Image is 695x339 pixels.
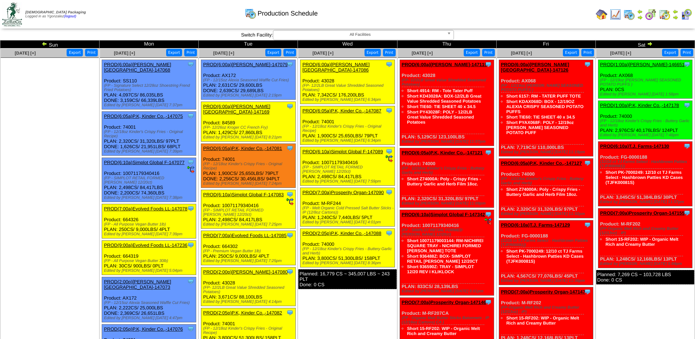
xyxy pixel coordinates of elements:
[203,125,295,130] div: (FP- 12/26oz Kroger CC French Fry)
[400,148,494,208] div: Product: 74000 PLAN: 2,320CS / 31,320LBS / 97PLT
[485,218,492,225] img: ediSmall.gif
[102,112,196,156] div: Product: 74001 PLAN: 2,320CS / 31,320LBS / 97PLT DONE: 1,626CS / 21,951LBS / 68PLT
[600,92,692,96] div: Edited by [PERSON_NAME] [DATE] 1:58pm
[386,107,393,114] img: Tooltip
[610,9,621,20] img: line_graph.gif
[286,309,294,316] img: Tooltip
[302,206,394,215] div: (FP - Melt Organic Cold Pressed Salt Butter Sticks - IP (12/8oz Cartons))
[25,10,86,14] span: [DEMOGRAPHIC_DATA] Packaging
[203,146,282,151] a: PROD(6:05a)P.K, Kinder Co.,-147081
[203,192,284,197] a: PROD(6:10a)Simplot Global F-147083
[506,120,574,135] a: Short PYAX068F: POLY - 12/19oz [PERSON_NAME] SEASONED POTATO PUFF
[662,49,678,56] button: Export
[506,94,581,99] a: Short 6157: RM - TATER PUFF TOTE
[298,40,397,48] td: Wed
[606,237,678,247] a: Short 15-RF202: WIP - Organic Melt Rich and Creamy Butter
[501,62,569,73] a: PROD(6:00a)[PERSON_NAME][GEOGRAPHIC_DATA]-147126
[383,49,396,56] button: Print
[300,229,395,267] div: Product: 74000 PLAN: 3,800CS / 51,300LBS / 158PLT
[402,166,494,175] div: (FP - 12/18oz Kinder's Crispy Fries - Buttery Garlic and Herb)
[104,130,196,138] div: (FP - 12/18oz Kinder's Crispy Fries - Original Recipe)
[683,102,691,109] img: Tooltip
[104,176,196,185] div: (FP - SIMPLOT RETAIL FORMED [PERSON_NAME] 12/20ct)
[407,104,476,109] a: Short TIE60: TIE SHEET 40 x 34.5
[286,191,294,198] img: Tooltip
[203,269,287,275] a: PROD(2:00p)[PERSON_NAME]-147080
[683,142,691,150] img: Tooltip
[598,142,692,206] div: Product: FG-0000188 PLAN: 3,045CS / 51,384LBS / 30PLT
[102,158,196,202] div: Product: 10071179340416 PLAN: 2,498CS / 84,417LBS DONE: 2,200CS / 74,360LBS
[302,124,394,133] div: (FP - 12/18oz Kinder's Crispy Fries - Original Recipe)
[623,9,635,20] img: calendarprod.gif
[67,49,83,56] button: Export
[25,10,86,18] span: Logged in as Ygonzalez
[598,101,692,140] div: Product: 74000 PLAN: 2,976CS / 40,176LBS / 124PLT
[302,261,394,265] div: Edited by [PERSON_NAME] [DATE] 8:36pm
[595,40,695,48] td: Sat
[681,9,692,20] img: calendarcustomer.gif
[501,279,593,283] div: Edited by [PERSON_NAME] [DATE] 11:36pm
[2,2,22,26] img: zoroco-logo-small.webp
[166,49,182,56] button: Export
[659,9,670,20] img: calendarinout.gif
[203,181,295,186] div: Edited by [PERSON_NAME] [DATE] 7:24pm
[85,49,98,56] button: Print
[298,269,396,289] div: Planned: 16,779 CS ~ 345,007 LBS ~ 243 PLT Done: 0 CS
[407,238,484,253] a: Short 10071179003144: RM-NICHIREI SQUARE TRAY - NICHIREI FORMED [PERSON_NAME] TOTE
[610,51,631,56] a: [DATE] [+]
[501,83,593,92] div: (FP - 12/19oz [PERSON_NAME] SEASONED POTATO PUFFS )
[302,108,381,113] a: PROD(6:05a)P.K, Kinder Co.,-147087
[312,51,333,56] a: [DATE] [+]
[203,104,270,115] a: PROD(6:00a)[PERSON_NAME][GEOGRAPHIC_DATA]-147169
[203,93,295,98] div: Edited by [PERSON_NAME] [DATE] 2:19pm
[407,254,478,264] a: Short 936488Z: BOX- SIMPLOT RETAIL [PERSON_NAME] 12/20CT
[104,62,171,73] a: PROD(6:00a)[PERSON_NAME][GEOGRAPHIC_DATA]-147068
[386,189,393,196] img: Tooltip
[203,222,295,227] div: Edited by [PERSON_NAME] [DATE] 7:25pm
[386,155,393,162] img: ediSmall.gif
[365,49,381,56] button: Export
[584,159,591,167] img: Tooltip
[501,289,585,295] a: PROD(7:00a)Prosperity Organ-147147
[499,60,593,156] div: Product: AX068 PLAN: 7,719CS / 110,000LBS
[302,138,394,143] div: Edited by [PERSON_NAME] [DATE] 6:34pm
[265,49,282,56] button: Export
[104,206,188,211] a: PROD(7:00a)Evolved Foods LL-147078
[114,51,135,56] span: [DATE] [+]
[511,51,532,56] a: [DATE] [+]
[302,247,394,256] div: (FP - 12/18oz Kinder's Crispy Fries - Buttery Garlic and Herb)
[600,227,692,235] div: (FP-Organic Melt Rich and Creamy Butter (12/13oz) - IP)
[302,83,394,92] div: (FP- 12/2LB Great Value Shredded Seasoned Potatoes)
[302,165,394,174] div: (FP - SIMPLOT RETAIL FORMED [PERSON_NAME] 12/20ct)
[581,49,594,56] button: Print
[584,61,591,68] img: Tooltip
[104,222,196,227] div: (FP - All Purpose Vegan Butter 1lb)
[402,78,494,87] div: (FP- 12/2LB Great Value Shredded Seasoned Potatoes)
[104,259,196,263] div: (FP - All Purpose Vegan Butter 30lb)
[203,310,282,316] a: PROD(2:05p)P.K, Kinder Co.,-147082
[402,212,485,217] a: PROD(6:10a)Simplot Global F-147342
[506,187,580,197] a: Short Z74000A: Poly - Crispy Fries - Buttery Garlic and Herb Film 18oz.
[104,316,196,320] div: Edited by [PERSON_NAME] [DATE] 4:47pm
[598,60,692,99] div: Product: AX068 PLAN: 0CS
[600,78,692,87] div: (FP - 12/19oz [PERSON_NAME] SEASONED POTATO PUFFS )
[187,205,194,212] img: Tooltip
[104,113,183,119] a: PROD(6:05a)P.K, Kinder Co.,-147075
[683,61,691,68] img: Tooltip
[187,159,194,166] img: Tooltip
[637,14,643,20] img: arrowright.gif
[506,115,575,120] a: Short TIE60: TIE SHEET 40 x 34.5
[501,305,593,314] div: (FP-Organic Melt Rich and Creamy Butter (12/13oz) - IP)
[104,232,196,236] div: Edited by [PERSON_NAME] [DATE] 7:39pm
[412,51,433,56] span: [DATE] [+]
[42,41,47,47] img: arrowleft.gif
[407,264,474,274] a: Short 936590Z: TRAY - SIMPLOT 12/20 REV I KLIKLOCK
[201,231,295,265] div: Product: 664302 PLAN: 250CS / 9,000LBS / 4PLT
[104,196,196,200] div: Edited by [PERSON_NAME] [DATE] 7:38pm
[102,60,196,110] div: Product: SS110 PLAN: 4,097CS / 86,035LBS DONE: 3,159CS / 66,339LBS
[302,179,394,184] div: Edited by [PERSON_NAME] [DATE] 7:59pm
[201,190,295,229] div: Product: 10071179340416 PLAN: 2,498CS / 84,417LBS
[203,259,295,263] div: Edited by [PERSON_NAME] [DATE] 7:25pm
[201,144,295,188] div: Product: 74001 PLAN: 1,900CS / 25,650LBS / 79PLT DONE: 2,256CS / 30,456LBS / 94PLT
